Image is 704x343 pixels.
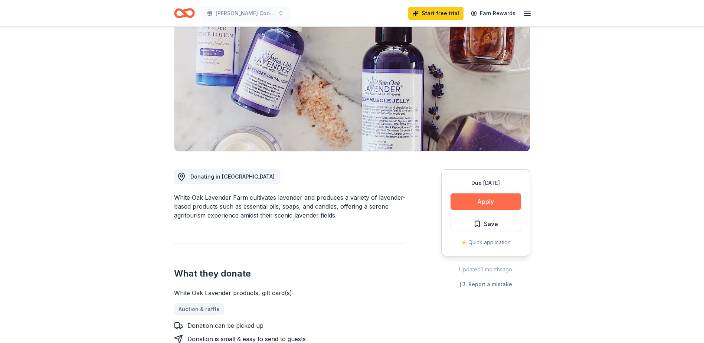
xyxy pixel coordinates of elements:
[451,193,521,210] button: Apply
[174,9,530,151] img: Image for White Oak Lavender Farm
[190,173,275,180] span: Donating in [GEOGRAPHIC_DATA]
[408,7,464,20] a: Start free trial
[451,216,521,232] button: Save
[201,6,290,21] button: [PERSON_NAME] Cook-Off
[174,193,406,220] div: White Oak Lavender Farm cultivates lavender and produces a variety of lavender-based products suc...
[441,265,530,274] div: Updated 3 months ago
[466,7,520,20] a: Earn Rewards
[484,219,498,229] span: Save
[459,280,512,289] button: Report a mistake
[174,303,224,315] a: Auction & raffle
[187,321,263,330] div: Donation can be picked up
[216,9,275,18] span: [PERSON_NAME] Cook-Off
[174,4,195,22] a: Home
[451,238,521,247] div: ⚡️ Quick application
[174,268,406,280] h2: What they donate
[174,288,406,297] div: White Oak Lavender products, gift card(s)
[451,179,521,187] div: Due [DATE]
